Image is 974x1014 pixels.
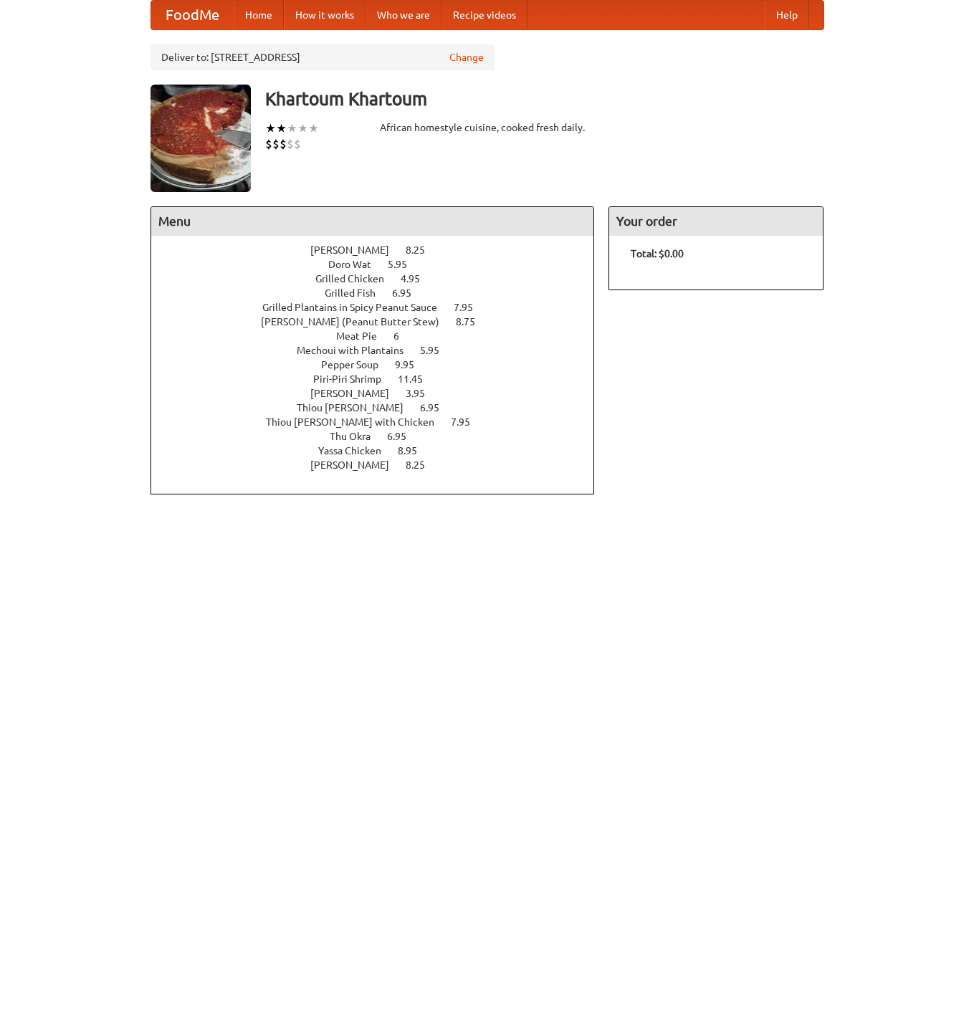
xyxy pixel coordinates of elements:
a: Yassa Chicken 8.95 [318,445,444,456]
h3: Khartoum Khartoum [265,85,824,113]
li: ★ [308,120,319,136]
span: Piri-Piri Shrimp [313,373,396,385]
span: 5.95 [420,345,454,356]
li: $ [294,136,301,152]
span: 8.75 [456,316,490,327]
a: Mechoui with Plantains 5.95 [297,345,466,356]
img: angular.jpg [151,85,251,192]
span: Pepper Soup [321,359,393,370]
span: [PERSON_NAME] [310,388,404,399]
span: [PERSON_NAME] [310,244,404,256]
div: Deliver to: [STREET_ADDRESS] [151,44,495,70]
span: 6.95 [420,402,454,413]
a: Doro Wat 5.95 [328,259,434,270]
a: Thiou [PERSON_NAME] with Chicken 7.95 [266,416,497,428]
span: 4.95 [401,273,434,284]
a: Meat Pie 6 [336,330,426,342]
a: FoodMe [151,1,234,29]
a: Thiou [PERSON_NAME] 6.95 [297,402,466,413]
span: Grilled Chicken [315,273,398,284]
a: Grilled Fish 6.95 [325,287,438,299]
span: 9.95 [395,359,429,370]
h4: Your order [609,207,823,236]
span: 6.95 [387,431,421,442]
li: ★ [297,120,308,136]
li: ★ [287,120,297,136]
a: Help [765,1,809,29]
span: 6.95 [392,287,426,299]
a: Thu Okra 6.95 [330,431,433,442]
span: 7.95 [451,416,484,428]
li: $ [265,136,272,152]
li: ★ [276,120,287,136]
span: 3.95 [406,388,439,399]
span: 6 [393,330,414,342]
span: Yassa Chicken [318,445,396,456]
span: 11.45 [398,373,437,385]
a: [PERSON_NAME] (Peanut Butter Stew) 8.75 [261,316,502,327]
span: 8.25 [406,244,439,256]
span: Doro Wat [328,259,386,270]
a: [PERSON_NAME] 8.25 [310,459,452,471]
span: Mechoui with Plantains [297,345,418,356]
a: Grilled Plantains in Spicy Peanut Sauce 7.95 [262,302,500,313]
li: ★ [265,120,276,136]
span: 8.95 [398,445,431,456]
a: [PERSON_NAME] 8.25 [310,244,452,256]
span: Thu Okra [330,431,385,442]
a: Pepper Soup 9.95 [321,359,441,370]
span: 7.95 [454,302,487,313]
a: How it works [284,1,366,29]
li: $ [272,136,280,152]
span: [PERSON_NAME] (Peanut Butter Stew) [261,316,454,327]
a: Recipe videos [441,1,527,29]
li: $ [287,136,294,152]
a: Change [449,50,484,64]
span: 5.95 [388,259,421,270]
a: Piri-Piri Shrimp 11.45 [313,373,449,385]
b: Total: $0.00 [631,248,684,259]
span: Grilled Plantains in Spicy Peanut Sauce [262,302,452,313]
span: [PERSON_NAME] [310,459,404,471]
a: Home [234,1,284,29]
span: Grilled Fish [325,287,390,299]
span: 8.25 [406,459,439,471]
span: Meat Pie [336,330,391,342]
div: African homestyle cuisine, cooked fresh daily. [380,120,595,135]
a: Grilled Chicken 4.95 [315,273,447,284]
li: $ [280,136,287,152]
a: [PERSON_NAME] 3.95 [310,388,452,399]
span: Thiou [PERSON_NAME] [297,402,418,413]
a: Who we are [366,1,441,29]
span: Thiou [PERSON_NAME] with Chicken [266,416,449,428]
h4: Menu [151,207,594,236]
